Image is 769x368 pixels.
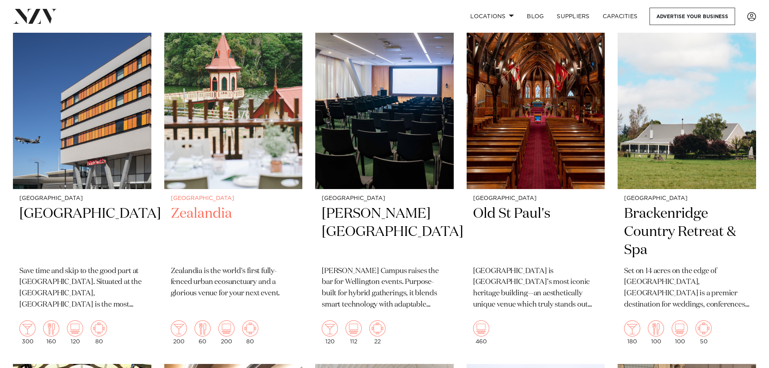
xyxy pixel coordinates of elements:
img: dining.png [43,320,59,336]
div: 120 [322,320,338,345]
div: 300 [19,320,36,345]
small: [GEOGRAPHIC_DATA] [322,196,447,202]
p: Save time and skip to the good part at [GEOGRAPHIC_DATA]. Situated at the [GEOGRAPHIC_DATA], [GEO... [19,266,145,311]
div: 180 [624,320,640,345]
h2: Old St Paul's [473,205,599,259]
p: Set on 14 acres on the edge of [GEOGRAPHIC_DATA], [GEOGRAPHIC_DATA] is a premier destination for ... [624,266,750,311]
small: [GEOGRAPHIC_DATA] [473,196,599,202]
div: 80 [91,320,107,345]
img: Rātā Cafe at Zealandia [164,3,303,189]
img: meeting.png [369,320,386,336]
div: 200 [171,320,187,345]
a: SUPPLIERS [550,8,596,25]
h2: [GEOGRAPHIC_DATA] [19,205,145,259]
a: [GEOGRAPHIC_DATA] Old St Paul's [GEOGRAPHIC_DATA] is [GEOGRAPHIC_DATA]’s most iconic heritage bui... [467,3,605,351]
img: nzv-logo.png [13,9,57,23]
small: [GEOGRAPHIC_DATA] [171,196,296,202]
img: cocktail.png [322,320,338,336]
div: 112 [346,320,362,345]
div: 460 [473,320,489,345]
img: theatre.png [473,320,489,336]
div: 200 [218,320,235,345]
div: 160 [43,320,59,345]
img: theatre.png [218,320,235,336]
h2: Zealandia [171,205,296,259]
p: Zealandia is the world's first fully-fenced urban ecosanctuary and a glorious venue for your next... [171,266,296,300]
p: [GEOGRAPHIC_DATA] is [GEOGRAPHIC_DATA]’s most iconic heritage building—an aesthetically unique ve... [473,266,599,311]
small: [GEOGRAPHIC_DATA] [624,196,750,202]
div: 60 [195,320,211,345]
h2: Brackenridge Country Retreat & Spa [624,205,750,259]
div: 80 [242,320,258,345]
img: cocktail.png [19,320,36,336]
p: [PERSON_NAME] Campus raises the bar for Wellington events. Purpose-built for hybrid gatherings, i... [322,266,447,311]
img: meeting.png [91,320,107,336]
div: 50 [696,320,712,345]
a: [GEOGRAPHIC_DATA] [GEOGRAPHIC_DATA] Save time and skip to the good part at [GEOGRAPHIC_DATA]. Sit... [13,3,151,351]
a: Locations [464,8,520,25]
img: meeting.png [696,320,712,336]
img: dining.png [195,320,211,336]
a: Advertise your business [650,8,735,25]
a: Rātā Cafe at Zealandia [GEOGRAPHIC_DATA] Zealandia Zealandia is the world's first fully-fenced ur... [164,3,303,351]
img: cocktail.png [624,320,640,336]
a: [GEOGRAPHIC_DATA] Brackenridge Country Retreat & Spa Set on 14 acres on the edge of [GEOGRAPHIC_D... [618,3,756,351]
div: 100 [648,320,664,345]
img: theatre.png [672,320,688,336]
h2: [PERSON_NAME][GEOGRAPHIC_DATA] [322,205,447,259]
small: [GEOGRAPHIC_DATA] [19,196,145,202]
img: meeting.png [242,320,258,336]
a: Capacities [596,8,644,25]
div: 22 [369,320,386,345]
img: cocktail.png [171,320,187,336]
a: BLOG [520,8,550,25]
img: dining.png [648,320,664,336]
div: 100 [672,320,688,345]
a: [GEOGRAPHIC_DATA] [PERSON_NAME][GEOGRAPHIC_DATA] [PERSON_NAME] Campus raises the bar for Wellingt... [315,3,454,351]
div: 120 [67,320,83,345]
img: theatre.png [346,320,362,336]
img: theatre.png [67,320,83,336]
